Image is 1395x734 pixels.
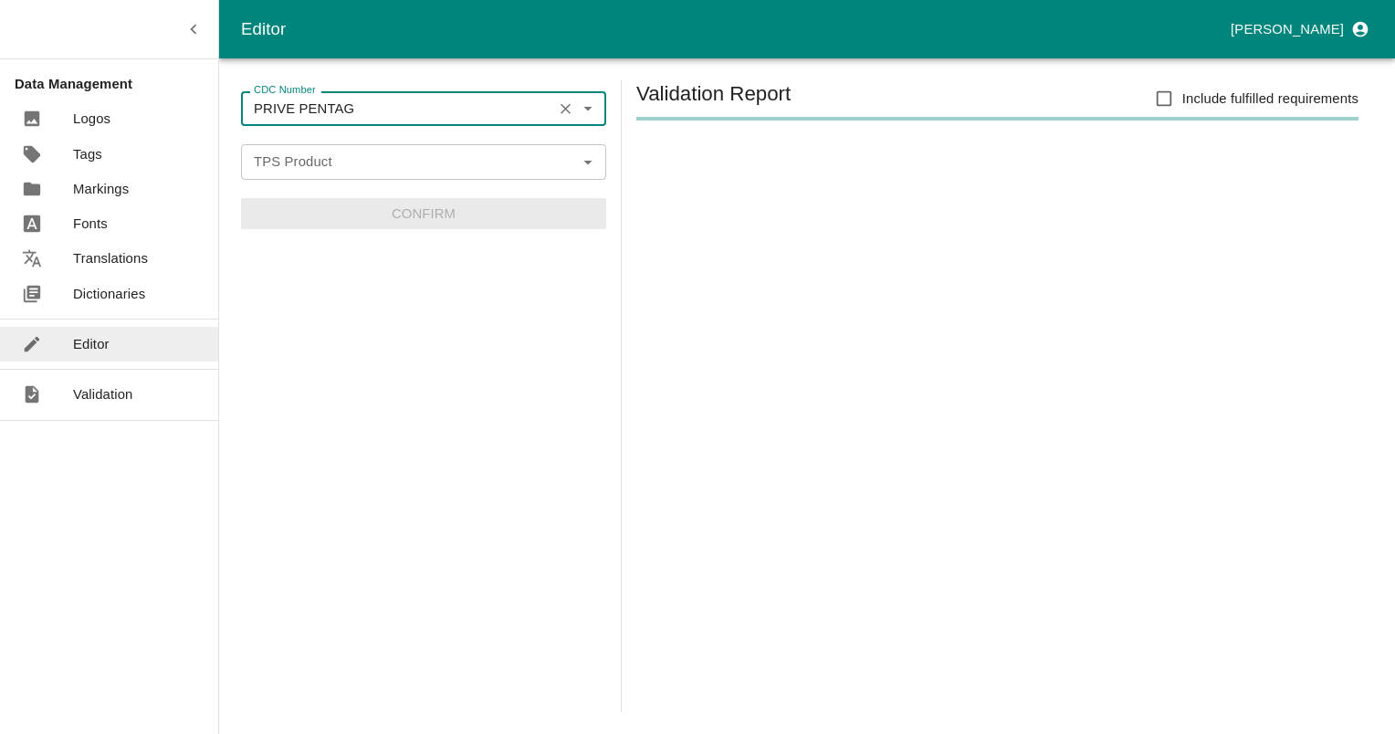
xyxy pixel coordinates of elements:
[73,214,108,234] p: Fonts
[73,334,110,354] p: Editor
[73,144,102,164] p: Tags
[1223,14,1373,45] button: profile
[1182,89,1358,109] span: Include fulfilled requirements
[553,97,578,121] button: Clear
[73,109,110,129] p: Logos
[15,74,218,94] p: Data Management
[254,83,316,98] label: CDC Number
[636,80,791,117] h5: Validation Report
[576,97,600,121] button: Open
[73,284,145,304] p: Dictionaries
[576,150,600,173] button: Open
[73,179,129,199] p: Markings
[241,16,1223,43] div: Editor
[73,384,133,404] p: Validation
[73,248,148,268] p: Translations
[1231,19,1344,39] p: [PERSON_NAME]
